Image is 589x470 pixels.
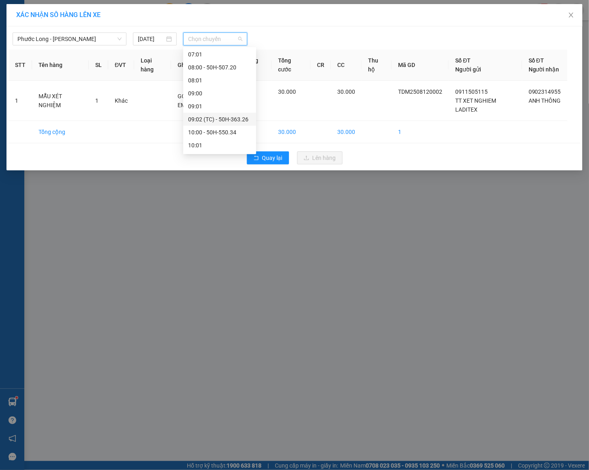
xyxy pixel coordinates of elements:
[6,52,59,62] div: 30.000
[188,63,251,72] div: 08:00 - 50H-507.20
[7,26,58,36] div: ĐỨC ANH
[16,11,101,19] span: XÁC NHẬN SỐ HÀNG LÊN XE
[188,89,251,98] div: 09:00
[529,88,561,95] span: 0902314955
[108,50,134,81] th: ĐVT
[108,81,134,121] td: Khác
[7,8,19,16] span: Gửi:
[7,7,58,26] div: VP Thủ Dầu Một
[32,50,89,81] th: Tên hàng
[560,4,583,27] button: Close
[138,34,165,43] input: 12/08/2025
[529,66,559,73] span: Người nhận
[262,153,283,162] span: Quay lại
[134,50,171,81] th: Loại hàng
[392,50,449,81] th: Mã GD
[529,57,544,64] span: Số ĐT
[32,81,89,121] td: MẪU XÉT NGHIỆM
[188,141,251,150] div: 10:01
[398,88,442,95] span: TDM2508120002
[392,121,449,143] td: 1
[272,121,311,143] td: 30.000
[188,128,251,137] div: 10:00 - 50H-550.34
[247,151,289,164] button: rollbackQuay lại
[17,33,122,45] span: Phước Long - Hồ Chí Minh
[272,50,311,81] th: Tổng cước
[253,155,259,162] span: rollback
[455,97,496,113] span: TT XET NGHIEM LADITEX
[188,76,251,85] div: 08:01
[32,121,89,143] td: Tổng cộng
[278,88,296,95] span: 30.000
[63,7,118,26] div: VP Quận 5
[178,93,229,108] span: GỌI GIAO LIỀN GIÚP EM
[63,8,83,16] span: Nhận:
[455,88,488,95] span: 0911505115
[188,102,251,111] div: 09:01
[455,57,471,64] span: Số ĐT
[9,81,32,121] td: 1
[95,97,99,104] span: 1
[331,121,362,143] td: 30.000
[188,115,251,124] div: 09:02 (TC) - 50H-363.26
[171,50,239,81] th: Ghi chú
[63,26,118,36] div: VINH
[362,50,392,81] th: Thu hộ
[188,50,251,59] div: 07:01
[331,50,362,81] th: CC
[455,66,481,73] span: Người gửi
[297,151,343,164] button: uploadLên hàng
[568,12,574,18] span: close
[311,50,331,81] th: CR
[9,50,32,81] th: STT
[188,33,242,45] span: Chọn chuyến
[337,88,355,95] span: 30.000
[89,50,108,81] th: SL
[529,97,561,104] span: ANH THÔNG
[6,53,19,62] span: CR :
